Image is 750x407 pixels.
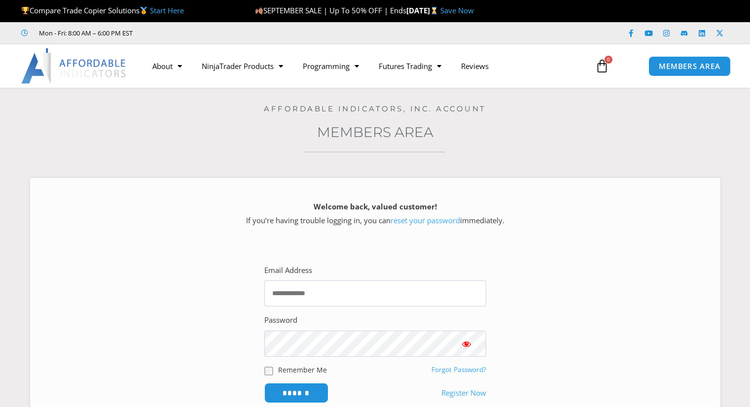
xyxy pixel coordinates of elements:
[255,5,406,15] span: SEPTEMBER SALE | Up To 50% OFF | Ends
[47,200,703,228] p: If you’re having trouble logging in, you can immediately.
[317,124,433,140] a: Members Area
[192,55,293,77] a: NinjaTrader Products
[264,264,312,277] label: Email Address
[264,104,486,113] a: Affordable Indicators, Inc. Account
[264,313,297,327] label: Password
[278,365,327,375] label: Remember Me
[451,55,499,77] a: Reviews
[21,48,127,84] img: LogoAI | Affordable Indicators – NinjaTrader
[447,331,486,357] button: Show password
[369,55,451,77] a: Futures Trading
[143,55,585,77] nav: Menu
[648,56,731,76] a: MEMBERS AREA
[146,28,294,38] iframe: Customer reviews powered by Trustpilot
[140,7,147,14] img: 🥇
[293,55,369,77] a: Programming
[659,63,720,70] span: MEMBERS AREA
[441,386,486,400] a: Register Now
[314,202,437,211] strong: Welcome back, valued customer!
[150,5,184,15] a: Start Here
[430,7,438,14] img: ⌛
[580,52,624,80] a: 0
[21,5,184,15] span: Compare Trade Copier Solutions
[22,7,29,14] img: 🏆
[605,56,612,64] span: 0
[406,5,440,15] strong: [DATE]
[143,55,192,77] a: About
[431,365,486,374] a: Forgot Password?
[36,27,133,39] span: Mon - Fri: 8:00 AM – 6:00 PM EST
[391,215,460,225] a: reset your password
[440,5,474,15] a: Save Now
[255,7,263,14] img: 🍂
